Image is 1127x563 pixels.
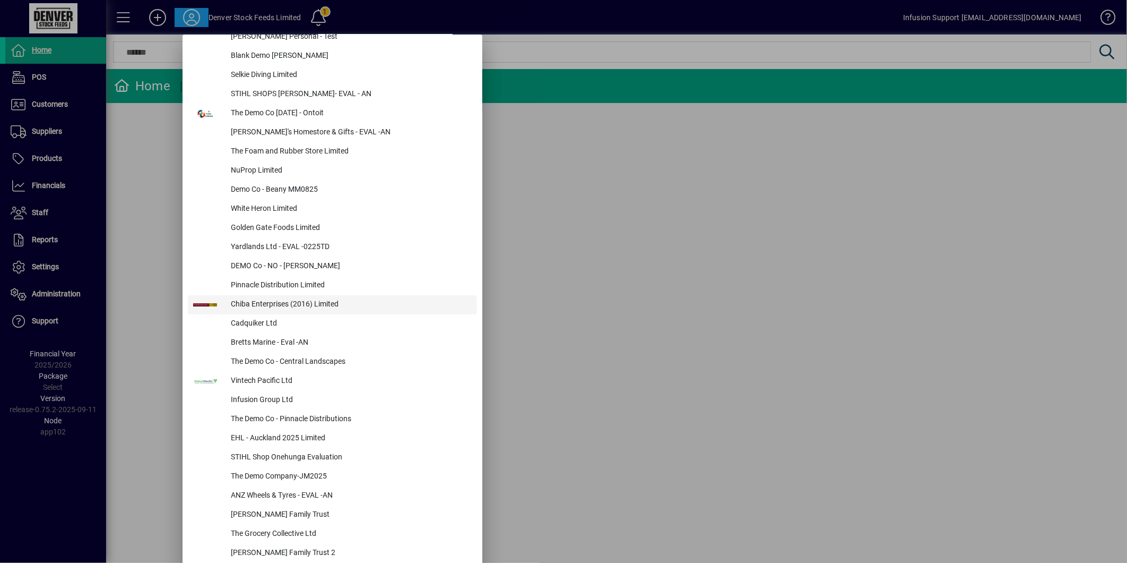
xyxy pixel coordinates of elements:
[222,314,477,334] div: Cadquiker Ltd
[188,85,477,104] button: STIHL SHOPS [PERSON_NAME]- EVAL - AN
[222,123,477,142] div: [PERSON_NAME]'s Homestore & Gifts - EVAL -AN
[188,66,477,85] button: Selkie Diving Limited
[222,506,477,525] div: [PERSON_NAME] Family Trust
[188,334,477,353] button: Bretts Marine - Eval -AN
[222,257,477,276] div: DEMO Co - NO - [PERSON_NAME]
[188,467,477,487] button: The Demo Company-JM2025
[222,544,477,563] div: [PERSON_NAME] Family Trust 2
[222,66,477,85] div: Selkie Diving Limited
[222,142,477,161] div: The Foam and Rubber Store Limited
[222,85,477,104] div: STIHL SHOPS [PERSON_NAME]- EVAL - AN
[222,429,477,448] div: EHL - Auckland 2025 Limited
[222,295,477,314] div: Chiba Enterprises (2016) Limited
[222,161,477,181] div: NuProp Limited
[222,276,477,295] div: Pinnacle Distribution Limited
[188,142,477,161] button: The Foam and Rubber Store Limited
[188,47,477,66] button: Blank Demo [PERSON_NAME]
[188,353,477,372] button: The Demo Co - Central Landscapes
[188,391,477,410] button: Infusion Group Ltd
[222,334,477,353] div: Bretts Marine - Eval -AN
[188,200,477,219] button: White Heron Limited
[222,525,477,544] div: The Grocery Collective Ltd
[222,238,477,257] div: Yardlands Ltd - EVAL -0225TD
[188,525,477,544] button: The Grocery Collective Ltd
[222,47,477,66] div: Blank Demo [PERSON_NAME]
[188,219,477,238] button: Golden Gate Foods Limited
[188,506,477,525] button: [PERSON_NAME] Family Trust
[222,104,477,123] div: The Demo Co [DATE] - Ontoit
[222,353,477,372] div: The Demo Co - Central Landscapes
[222,219,477,238] div: Golden Gate Foods Limited
[188,295,477,314] button: Chiba Enterprises (2016) Limited
[188,238,477,257] button: Yardlands Ltd - EVAL -0225TD
[188,410,477,429] button: The Demo Co - Pinnacle Distributions
[188,123,477,142] button: [PERSON_NAME]'s Homestore & Gifts - EVAL -AN
[222,28,477,47] div: [PERSON_NAME] Personal - Test
[188,314,477,334] button: Cadquiker Ltd
[222,372,477,391] div: Vintech Pacific Ltd
[188,28,477,47] button: [PERSON_NAME] Personal - Test
[188,257,477,276] button: DEMO Co - NO - [PERSON_NAME]
[222,200,477,219] div: White Heron Limited
[222,487,477,506] div: ANZ Wheels & Tyres - EVAL -AN
[188,487,477,506] button: ANZ Wheels & Tyres - EVAL -AN
[188,104,477,123] button: The Demo Co [DATE] - Ontoit
[188,544,477,563] button: [PERSON_NAME] Family Trust 2
[188,276,477,295] button: Pinnacle Distribution Limited
[222,448,477,467] div: STIHL Shop Onehunga Evaluation
[188,429,477,448] button: EHL - Auckland 2025 Limited
[188,448,477,467] button: STIHL Shop Onehunga Evaluation
[188,161,477,181] button: NuProp Limited
[188,181,477,200] button: Demo Co - Beany MM0825
[188,372,477,391] button: Vintech Pacific Ltd
[222,181,477,200] div: Demo Co - Beany MM0825
[222,467,477,487] div: The Demo Company-JM2025
[222,410,477,429] div: The Demo Co - Pinnacle Distributions
[222,391,477,410] div: Infusion Group Ltd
